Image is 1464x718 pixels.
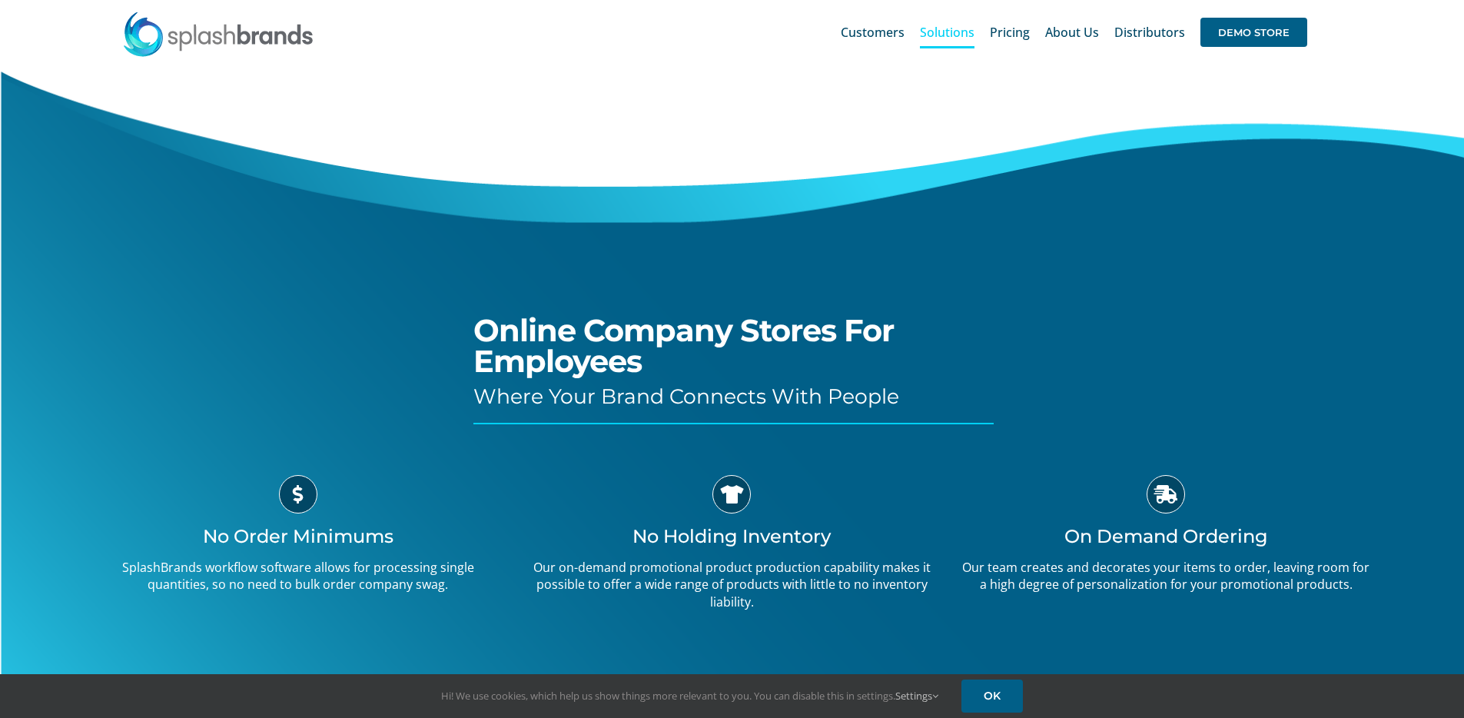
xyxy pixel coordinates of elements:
nav: Main Menu [841,8,1307,57]
h3: On Demand Ordering [961,525,1372,547]
span: Distributors [1114,26,1185,38]
p: Our on-demand promotional product production capability makes it possible to offer a wide range o... [526,559,938,610]
span: Hi! We use cookies, which help us show things more relevant to you. You can disable this in setti... [441,689,938,703]
p: Our team creates and decorates your items to order, leaving room for a high degree of personaliza... [961,559,1372,593]
a: Distributors [1114,8,1185,57]
a: Customers [841,8,905,57]
span: Where Your Brand Connects With People [473,384,899,409]
h3: No Holding Inventory [526,525,938,547]
span: DEMO STORE [1200,18,1307,47]
p: SplashBrands workflow software allows for processing single quantities, so no need to bulk order ... [92,559,503,593]
span: Pricing [990,26,1030,38]
a: DEMO STORE [1200,8,1307,57]
span: Online Company Stores For Employees [473,311,894,380]
span: Solutions [920,26,974,38]
a: Settings [895,689,938,703]
a: OK [961,680,1023,713]
h3: No Order Minimums [92,525,503,547]
a: Pricing [990,8,1030,57]
span: Customers [841,26,905,38]
img: SplashBrands.com Logo [122,11,314,57]
span: About Us [1045,26,1099,38]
